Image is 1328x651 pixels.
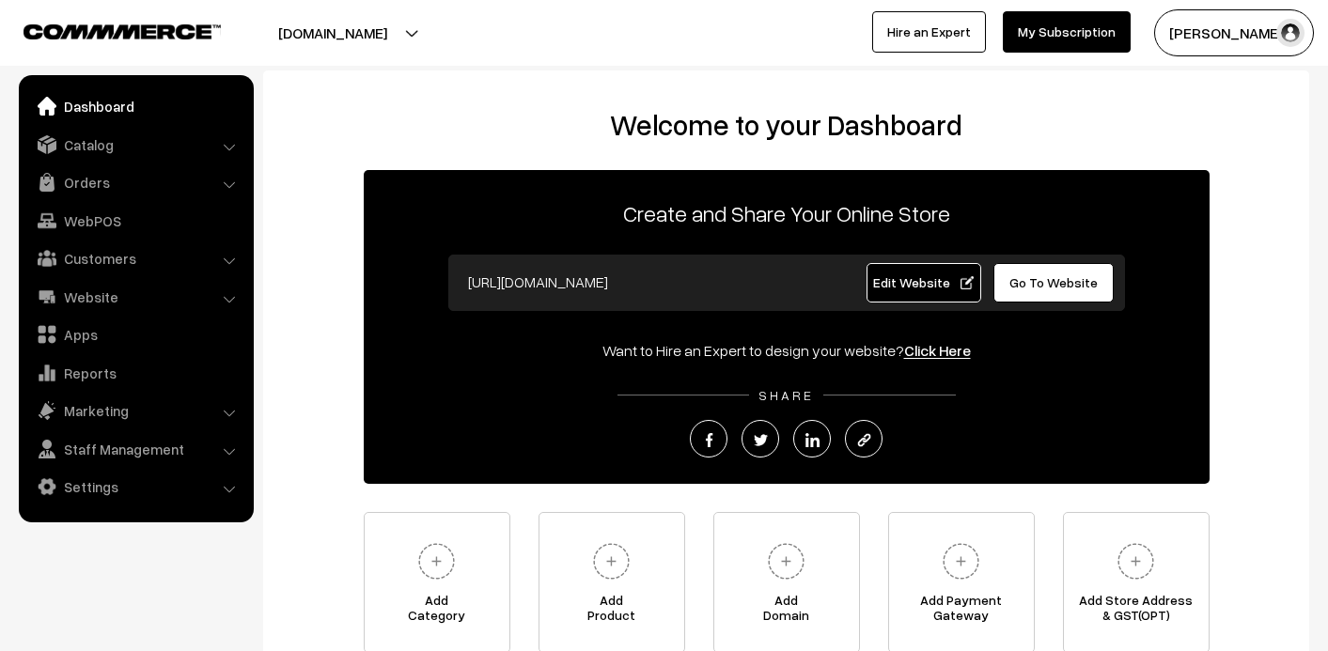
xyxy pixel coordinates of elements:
img: user [1276,19,1305,47]
span: Go To Website [1009,274,1098,290]
a: Edit Website [867,263,981,302]
a: WebPOS [23,204,247,238]
button: [PERSON_NAME]… [1154,9,1314,56]
a: Settings [23,470,247,504]
a: My Subscription [1003,11,1131,53]
a: Go To Website [993,263,1115,302]
a: Dashboard [23,89,247,123]
a: Reports [23,356,247,390]
p: Create and Share Your Online Store [364,196,1210,230]
div: Want to Hire an Expert to design your website? [364,339,1210,362]
img: plus.svg [760,535,812,587]
h2: Welcome to your Dashboard [282,108,1290,142]
a: Marketing [23,394,247,427]
a: Click Here [904,341,971,360]
img: plus.svg [935,535,987,587]
span: SHARE [749,387,823,403]
a: COMMMERCE [23,19,188,41]
span: Add Category [365,593,509,630]
a: Website [23,280,247,314]
img: plus.svg [586,535,637,587]
img: plus.svg [1110,535,1162,587]
img: COMMMERCE [23,24,221,39]
button: [DOMAIN_NAME] [212,9,453,56]
span: Add Product [539,593,684,630]
img: plus.svg [411,535,462,587]
a: Catalog [23,128,247,162]
span: Add Payment Gateway [889,593,1034,630]
a: Orders [23,165,247,199]
a: Staff Management [23,432,247,466]
span: Add Store Address & GST(OPT) [1064,593,1209,630]
span: Add Domain [714,593,859,630]
a: Apps [23,318,247,351]
span: Edit Website [873,274,974,290]
a: Hire an Expert [872,11,986,53]
a: Customers [23,241,247,275]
